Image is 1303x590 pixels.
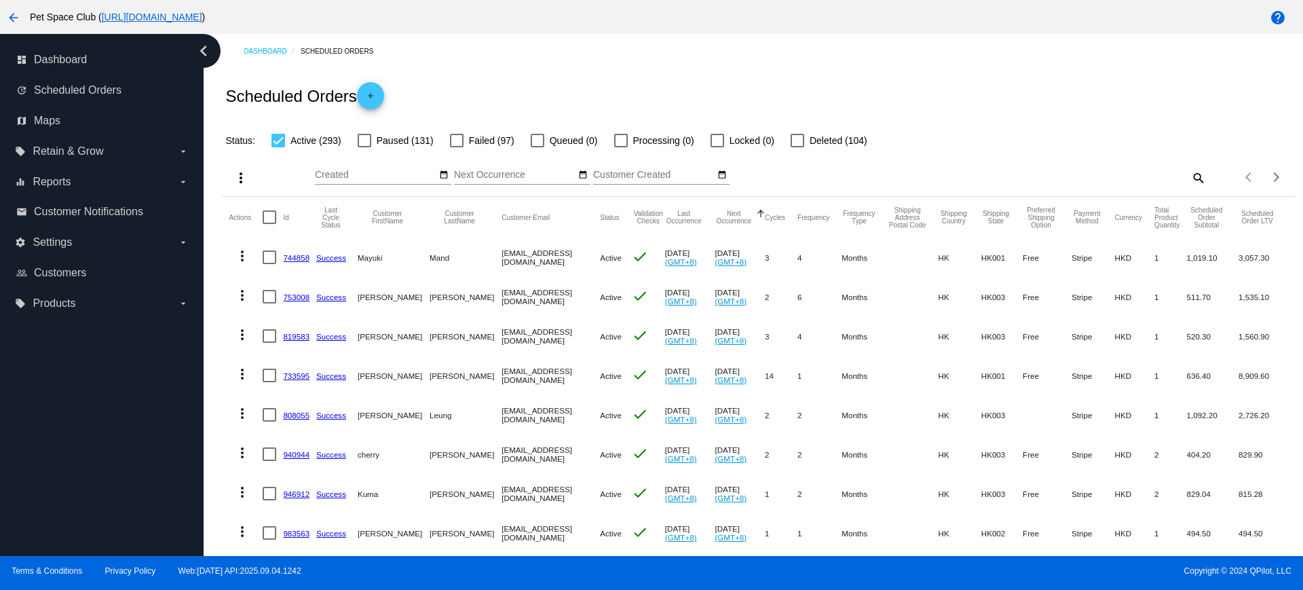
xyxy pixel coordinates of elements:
button: Change sorting for Frequency [797,213,829,221]
mat-cell: 2 [797,395,842,435]
a: 753008 [283,293,309,301]
a: (GMT+8) [665,297,697,306]
mat-cell: HK003 [981,316,1023,356]
span: Active [600,411,622,420]
mat-icon: check [632,327,648,344]
a: Success [316,450,346,459]
a: Success [316,411,346,420]
mat-cell: 1 [797,513,842,553]
button: Change sorting for LifetimeValue [1239,210,1276,225]
span: Deleted (104) [810,132,867,149]
mat-cell: 404.20 [1187,435,1239,474]
mat-cell: [DATE] [715,316,765,356]
input: Customer Created [593,170,715,181]
span: Reports [33,176,71,188]
mat-cell: 3 [765,316,797,356]
mat-cell: [DATE] [665,513,715,553]
mat-cell: HKD [1115,395,1155,435]
span: Status: [225,135,255,146]
button: Change sorting for Id [283,213,288,221]
button: Change sorting for CurrencyIso [1115,213,1143,221]
mat-cell: Stripe [1072,513,1114,553]
a: Success [316,371,346,380]
span: Products [33,297,75,310]
mat-cell: HK002 [981,513,1023,553]
span: Paused (131) [377,132,434,149]
mat-cell: [EMAIL_ADDRESS][DOMAIN_NAME] [502,277,600,316]
a: 946912 [283,490,309,498]
mat-icon: more_vert [234,287,250,303]
mat-header-cell: Validation Checks [632,197,665,238]
mat-cell: 8,909.60 [1239,356,1288,395]
mat-icon: add [362,91,379,107]
span: Dashboard [34,54,87,66]
mat-cell: 636.40 [1187,356,1239,395]
mat-cell: Months [842,356,888,395]
a: [URL][DOMAIN_NAME] [102,12,202,22]
a: (GMT+8) [715,297,747,306]
mat-cell: 1 [1154,356,1186,395]
mat-cell: Stripe [1072,238,1114,277]
mat-icon: more_vert [234,445,250,461]
i: settings [15,237,26,248]
button: Next page [1263,164,1290,191]
mat-cell: Stripe [1072,356,1114,395]
button: Change sorting for PreferredShippingOption [1023,206,1059,229]
mat-cell: [DATE] [665,238,715,277]
a: (GMT+8) [715,336,747,345]
mat-cell: Mand [430,238,502,277]
mat-cell: HK [939,513,981,553]
span: Active [600,490,622,498]
mat-cell: [EMAIL_ADDRESS][DOMAIN_NAME] [502,316,600,356]
mat-cell: 2 [765,395,797,435]
mat-cell: [DATE] [665,474,715,513]
button: Change sorting for ShippingCountry [939,210,969,225]
i: arrow_drop_down [178,146,189,157]
mat-cell: HK [939,356,981,395]
mat-cell: 1,560.90 [1239,316,1288,356]
mat-cell: 2 [797,474,842,513]
mat-cell: 14 [765,356,797,395]
mat-header-cell: Total Product Quantity [1154,197,1186,238]
mat-cell: 511.70 [1187,277,1239,316]
i: people_outline [16,268,27,278]
a: 744858 [283,253,309,262]
mat-cell: HK003 [981,474,1023,513]
a: (GMT+8) [715,375,747,384]
mat-cell: [DATE] [665,435,715,474]
mat-cell: [DATE] [665,356,715,395]
mat-cell: Mayuki [358,238,430,277]
span: Active [600,450,622,459]
mat-cell: Stripe [1072,316,1114,356]
mat-cell: Months [842,513,888,553]
mat-cell: 1 [765,513,797,553]
mat-cell: Free [1023,435,1072,474]
mat-cell: 2 [1154,474,1186,513]
mat-cell: Free [1023,238,1072,277]
button: Change sorting for LastProcessingCycleId [316,206,345,229]
button: Change sorting for LastOccurrenceUtc [665,210,703,225]
mat-cell: Stripe [1072,435,1114,474]
a: (GMT+8) [715,257,747,266]
button: Change sorting for CustomerLastName [430,210,489,225]
h2: Scheduled Orders [225,82,383,109]
mat-cell: 2 [765,435,797,474]
mat-cell: 1,019.10 [1187,238,1239,277]
mat-cell: HKD [1115,513,1155,553]
mat-cell: [PERSON_NAME] [358,395,430,435]
a: Success [316,490,346,498]
input: Created [315,170,437,181]
a: (GMT+8) [715,454,747,463]
button: Change sorting for CustomerFirstName [358,210,417,225]
mat-cell: Months [842,474,888,513]
mat-cell: HKD [1115,474,1155,513]
mat-cell: [PERSON_NAME] [430,277,502,316]
a: Scheduled Orders [301,41,385,62]
mat-cell: Free [1023,277,1072,316]
mat-cell: [EMAIL_ADDRESS][DOMAIN_NAME] [502,238,600,277]
button: Change sorting for ShippingPostcode [889,206,926,229]
mat-icon: more_vert [234,484,250,500]
a: (GMT+8) [715,415,747,424]
span: Active [600,371,622,380]
mat-cell: HK001 [981,356,1023,395]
